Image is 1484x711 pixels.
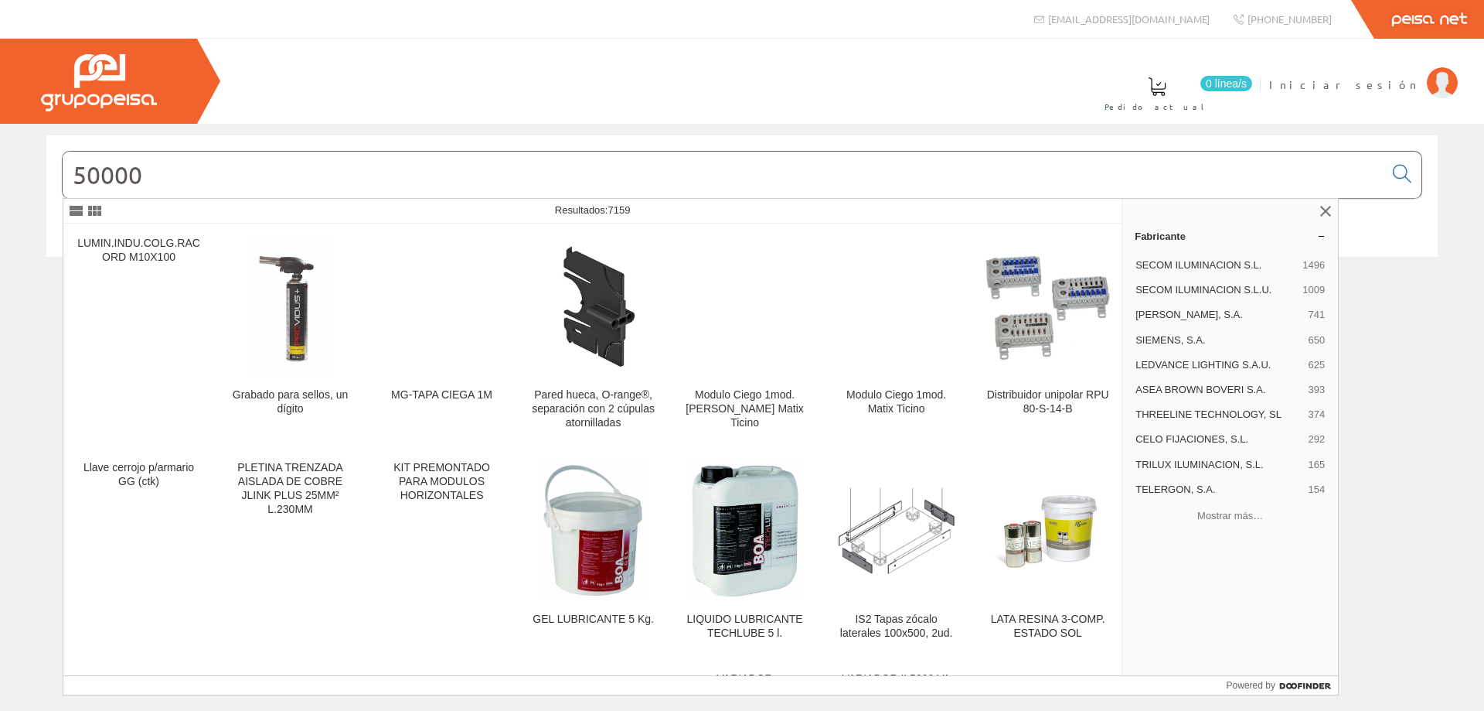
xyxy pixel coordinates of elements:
span: [EMAIL_ADDRESS][DOMAIN_NAME] [1048,12,1210,26]
a: Llave cerrojo p/armario GG (ctk) [63,449,214,658]
img: LATA RESINA 3-COMP. ESTADO SOL [985,468,1111,594]
a: Powered by [1227,676,1339,695]
img: Pared hueca, O-range®, separación con 2 cúpulas atornilladas [530,243,656,369]
div: GEL LUBRICANTE 5 Kg. [530,613,656,627]
a: Iniciar sesión [1269,64,1458,79]
span: ASEA BROWN BOVERI S.A. [1135,383,1302,397]
div: MG-TAPA CIEGA 1M [379,388,505,402]
span: SECOM ILUMINACION S.L.U. [1135,283,1296,297]
div: Grabado para sellos, un dígito [227,388,353,416]
div: IS2 Tapas zócalo laterales 100x500, 2ud. [833,613,959,641]
span: 625 [1308,358,1325,372]
input: Buscar... [63,152,1384,198]
span: 393 [1308,383,1325,397]
div: VARIADOR II 5000 VA E/230V S/0-250 V [833,672,959,700]
a: Pared hueca, O-range®, separación con 2 cúpulas atornilladas Pared hueca, O-range®, separación co... [518,224,669,448]
span: 0 línea/s [1200,76,1252,91]
span: [PHONE_NUMBER] [1247,12,1332,26]
span: Iniciar sesión [1269,77,1419,92]
a: MG-TAPA CIEGA 1M MG-TAPA CIEGA 1M [366,224,517,448]
span: [PERSON_NAME], S.A. [1135,308,1302,322]
div: Modulo Ciego 1mod. [PERSON_NAME] Matix Ticino [682,388,808,430]
img: GEL LUBRICANTE 5 Kg. [539,461,646,600]
div: KIT PREMONTADO PARA MODULOS HORIZONTALES [379,461,505,503]
span: TELERGON, S.A. [1135,483,1302,497]
a: Modulo Ciego 1mod. Marfil Matix Ticino Modulo Ciego 1mod. [PERSON_NAME] Matix Ticino [669,224,820,448]
span: 650 [1308,333,1325,347]
a: IS2 Tapas zócalo laterales 100x500, 2ud. IS2 Tapas zócalo laterales 100x500, 2ud. [821,449,972,658]
button: Mostrar más… [1128,504,1332,529]
div: Modulo Ciego 1mod. Matix Ticino [833,388,959,416]
span: THREELINE TECHNOLOGY, SL [1135,408,1302,422]
img: Distribuidor unipolar RPU 80-S-14-B [985,252,1111,361]
span: 165 [1308,458,1325,472]
a: KIT PREMONTADO PARA MODULOS HORIZONTALES [366,449,517,658]
div: PLETINA TRENZADA AISLADA DE COBRE JLINK PLUS 25MM² L.230MM [227,461,353,517]
span: 741 [1308,308,1325,322]
span: SIEMENS, S.A. [1135,333,1302,347]
span: CELO FIJACIONES, S.L. [1135,432,1302,446]
img: Grabado para sellos, un dígito [247,237,333,376]
div: © Grupo Peisa [46,276,1438,289]
span: LEDVANCE LIGHTING S.A.U. [1135,358,1302,372]
div: LATA RESINA 3-COMP. ESTADO SOL [985,613,1111,641]
a: PLETINA TRENZADA AISLADA DE COBRE JLINK PLUS 25MM² L.230MM [215,449,366,658]
div: LIQUIDO LUBRICANTE TECHLUBE 5 l. [682,613,808,641]
span: 1009 [1302,283,1325,297]
img: IS2 Tapas zócalo laterales 100x500, 2ud. [833,468,959,594]
div: Distribuidor unipolar RPU 80-S-14-B [985,388,1111,416]
a: Distribuidor unipolar RPU 80-S-14-B Distribuidor unipolar RPU 80-S-14-B [972,224,1123,448]
span: 374 [1308,408,1325,422]
a: LIQUIDO LUBRICANTE TECHLUBE 5 l. LIQUIDO LUBRICANTE TECHLUBE 5 l. [669,449,820,658]
span: Resultados: [555,204,631,216]
span: 1496 [1302,258,1325,272]
div: Pared hueca, O-range®, separación con 2 cúpulas atornilladas [530,388,656,430]
div: Llave cerrojo p/armario GG (ctk) [76,461,202,489]
span: 7159 [608,204,630,216]
span: 154 [1308,483,1325,497]
span: Pedido actual [1104,99,1210,115]
img: LIQUIDO LUBRICANTE TECHLUBE 5 l. [687,461,802,600]
span: 292 [1308,432,1325,446]
a: LUMIN.INDU.COLG.RACORD M10X100 [63,224,214,448]
a: Fabricante [1122,224,1338,248]
span: Powered by [1227,679,1275,692]
div: LUMIN.INDU.COLG.RACORD M10X100 [76,237,202,265]
a: GEL LUBRICANTE 5 Kg. GEL LUBRICANTE 5 Kg. [518,449,669,658]
a: Grabado para sellos, un dígito Grabado para sellos, un dígito [215,224,366,448]
a: LATA RESINA 3-COMP. ESTADO SOL LATA RESINA 3-COMP. ESTADO SOL [972,449,1123,658]
a: Modulo Ciego 1mod. Matix Ticino Modulo Ciego 1mod. Matix Ticino [821,224,972,448]
img: Grupo Peisa [41,54,157,111]
span: TRILUX ILUMINACION, S.L. [1135,458,1302,472]
span: SECOM ILUMINACION S.L. [1135,258,1296,272]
